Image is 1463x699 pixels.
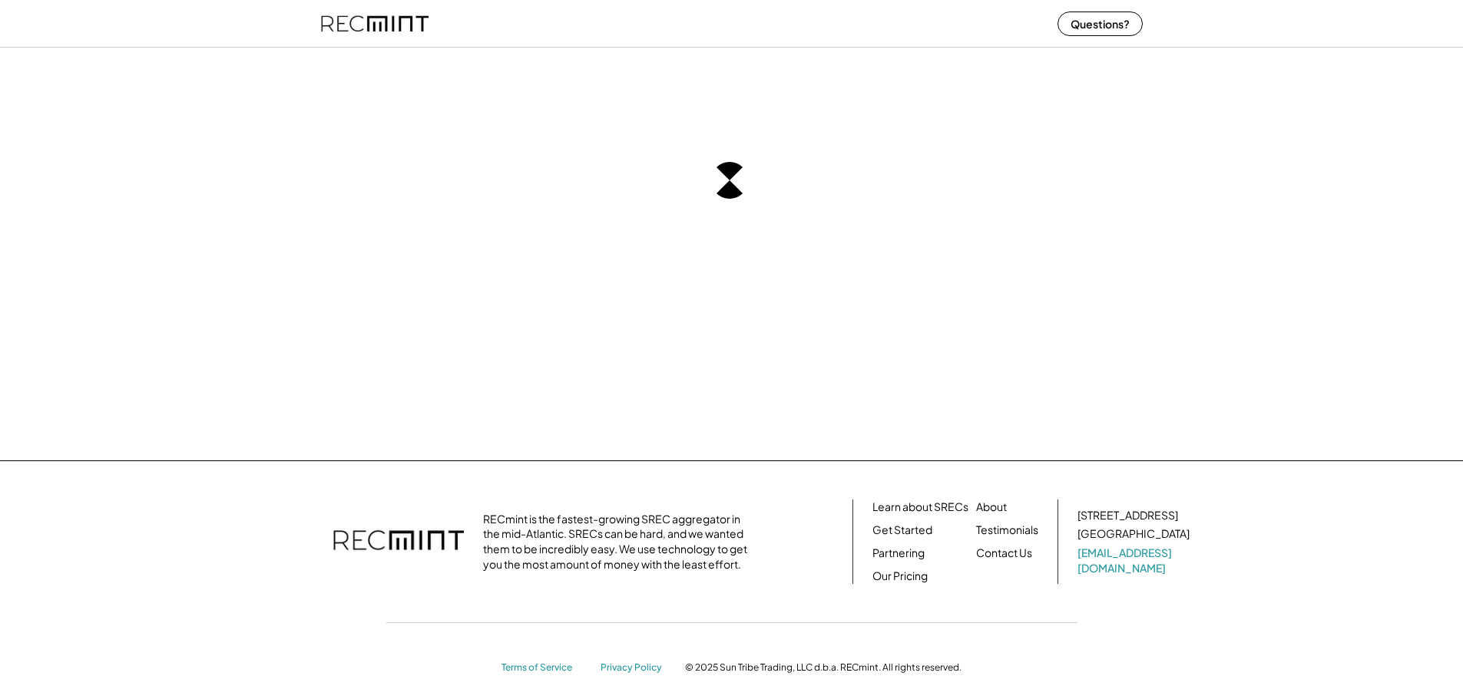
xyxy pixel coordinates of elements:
a: Contact Us [976,546,1032,561]
a: Get Started [872,523,932,538]
a: [EMAIL_ADDRESS][DOMAIN_NAME] [1077,546,1193,575]
button: Questions? [1058,12,1143,36]
div: [GEOGRAPHIC_DATA] [1077,526,1190,542]
img: recmint-logotype%403x.png [333,515,464,569]
div: © 2025 Sun Tribe Trading, LLC d.b.a. RECmint. All rights reserved. [685,661,962,674]
div: [STREET_ADDRESS] [1077,508,1178,523]
a: Learn about SRECs [872,500,968,515]
img: recmint-logotype%403x%20%281%29.jpeg [321,3,429,44]
a: Partnering [872,546,925,561]
a: About [976,500,1007,515]
a: Terms of Service [501,661,586,674]
a: Testimonials [976,523,1038,538]
a: Privacy Policy [601,661,670,674]
a: Our Pricing [872,569,928,584]
div: RECmint is the fastest-growing SREC aggregator in the mid-Atlantic. SRECs can be hard, and we wan... [483,512,756,572]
